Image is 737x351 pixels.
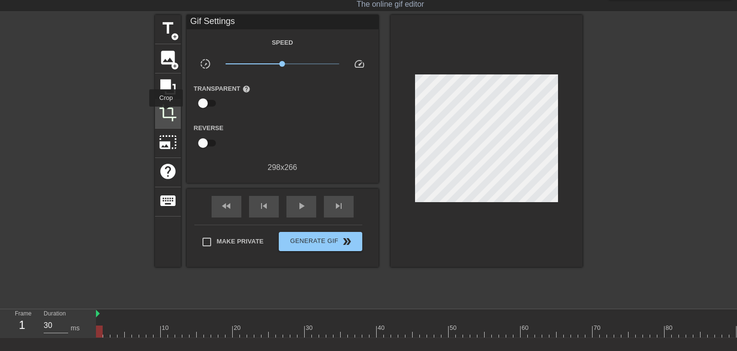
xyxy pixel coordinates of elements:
[306,323,314,333] div: 30
[296,200,307,212] span: play_arrow
[258,200,270,212] span: skip_previous
[159,192,177,210] span: keyboard
[194,84,250,94] label: Transparent
[666,323,674,333] div: 80
[171,33,179,41] span: add_circle
[378,323,386,333] div: 40
[159,133,177,151] span: photo_size_select_large
[171,62,179,70] span: add_circle
[187,15,379,29] div: Gif Settings
[8,309,36,337] div: Frame
[200,58,211,70] span: slow_motion_video
[594,323,602,333] div: 70
[522,323,530,333] div: 60
[159,104,177,122] span: crop
[341,236,353,247] span: double_arrow
[242,85,250,93] span: help
[354,58,365,70] span: speed
[44,311,66,317] label: Duration
[333,200,345,212] span: skip_next
[221,200,232,212] span: fast_rewind
[159,19,177,37] span: title
[450,323,458,333] div: 50
[187,162,379,173] div: 298 x 266
[279,232,362,251] button: Generate Gif
[159,48,177,67] span: image
[272,38,293,48] label: Speed
[217,237,264,246] span: Make Private
[159,162,177,181] span: help
[15,316,29,334] div: 1
[162,323,170,333] div: 10
[283,236,358,247] span: Generate Gif
[71,323,80,333] div: ms
[194,123,224,133] label: Reverse
[234,323,242,333] div: 20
